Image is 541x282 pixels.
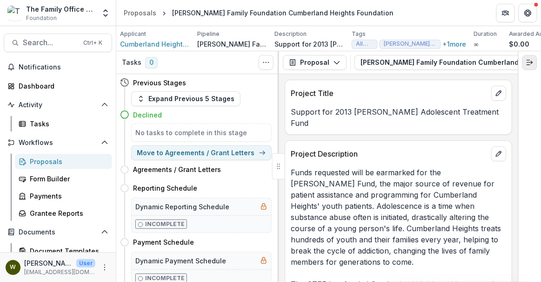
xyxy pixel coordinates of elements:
p: ∞ [474,39,479,49]
p: Support for 2013 [PERSON_NAME] Adolescent Treatment Fund [274,39,344,49]
a: Dashboard [4,78,112,94]
button: Proposal [283,55,347,70]
a: Cumberland Heights Foundation [120,39,190,49]
button: Expand Previous 5 Stages [131,91,240,106]
button: Search... [4,34,112,52]
h4: Previous Stages [133,78,186,88]
button: Move to Agreements / Grant Letters [131,145,272,160]
button: Open Activity [4,97,112,112]
h3: Tasks [122,59,141,67]
div: Grantee Reports [30,208,105,218]
div: [PERSON_NAME] Family Foundation Cumberland Heights Foundation [172,8,394,18]
p: Support for 2013 [PERSON_NAME] Adolescent Treatment Fund [291,106,506,129]
button: Open Documents [4,225,112,240]
p: User [76,259,95,268]
p: $0.00 [509,39,530,49]
button: Open entity switcher [99,4,112,22]
div: The Family Office Data Sandbox [26,4,95,14]
h5: Dynamic Payment Schedule [135,256,226,266]
a: Document Templates [15,243,112,259]
a: Tasks [15,116,112,131]
div: Wes [10,264,16,270]
p: [PERSON_NAME] [24,258,73,268]
button: +1more [443,40,467,48]
span: Search... [23,38,78,47]
span: Notifications [19,63,108,71]
p: Description [274,30,307,38]
span: Documents [19,228,97,236]
h5: Dynamic Reporting Schedule [135,202,229,212]
div: Dashboard [19,81,105,91]
h4: Payment Schedule [133,237,194,247]
button: Expand right [522,55,537,70]
img: The Family Office Data Sandbox [7,6,22,21]
p: Applicant [120,30,146,38]
a: Payments [15,188,112,204]
button: Partners [496,4,515,22]
button: Open Workflows [4,135,112,150]
span: All Inclusive [356,41,374,47]
p: Tags [352,30,366,38]
button: edit [491,146,506,161]
span: Activity [19,101,97,109]
span: 0 [145,57,158,69]
nav: breadcrumb [120,6,397,20]
p: [PERSON_NAME] Family Foundation [197,39,267,49]
p: Duration [474,30,497,38]
h4: Reporting Schedule [133,183,197,193]
a: Proposals [15,154,112,169]
div: Ctrl + K [81,38,104,48]
button: Notifications [4,60,112,75]
p: Project Description [291,148,488,159]
h5: No tasks to complete in this stage [135,128,267,138]
a: Grantee Reports [15,206,112,221]
div: Payments [30,191,105,201]
button: Get Help [519,4,537,22]
span: Workflows [19,139,97,147]
a: Proposals [120,6,160,20]
div: Tasks [30,119,105,129]
p: Pipeline [197,30,220,38]
div: Proposals [30,157,105,166]
div: Proposals [124,8,156,18]
button: More [99,262,110,273]
a: Form Builder [15,171,112,186]
p: [EMAIL_ADDRESS][DOMAIN_NAME] [24,268,95,276]
span: Foundation [26,14,57,22]
h4: Agreements / Grant Letters [133,165,221,174]
button: edit [491,86,506,101]
p: Incomplete [145,220,185,228]
button: Toggle View Cancelled Tasks [259,55,274,70]
h4: Declined [133,110,162,120]
p: Project Title [291,88,488,99]
div: Form Builder [30,174,105,184]
span: [PERSON_NAME] Family Foundation [384,41,437,47]
div: Document Templates [30,246,105,256]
